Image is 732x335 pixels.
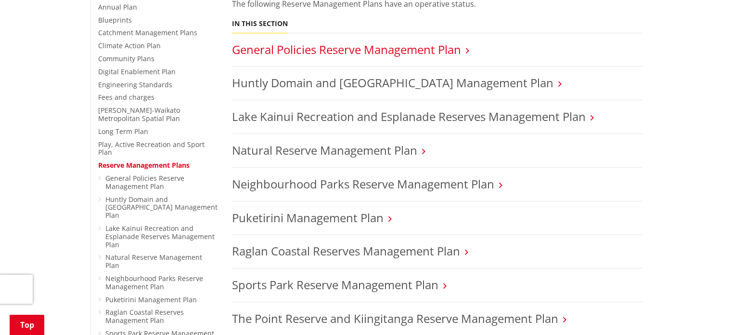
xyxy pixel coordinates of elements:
[98,161,190,170] a: Reserve Management Plans
[98,15,132,25] a: Blueprints
[232,75,553,91] a: Huntly Domain and [GEOGRAPHIC_DATA] Management Plan
[98,106,180,123] a: [PERSON_NAME]-Waikato Metropolitan Spatial Plan
[232,310,558,326] a: The Point Reserve and Kiingitanga Reserve Management Plan
[232,176,494,192] a: Neighbourhood Parks Reserve Management Plan
[105,274,203,291] a: Neighbourhood Parks Reserve Management Plan
[98,2,137,12] a: Annual Plan
[105,174,184,191] a: General Policies Reserve Management Plan
[105,195,218,220] a: Huntly Domain and [GEOGRAPHIC_DATA] Management Plan
[98,140,205,157] a: Play, Active Recreation and Sport Plan
[98,54,154,63] a: Community Plans
[105,308,184,325] a: Raglan Coastal Reserves Management Plan
[98,93,154,102] a: Fees and charges
[688,295,722,329] iframe: Messenger Launcher
[98,67,176,76] a: Digital Enablement Plan
[232,41,461,57] a: General Policies Reserve Management Plan
[98,80,172,89] a: Engineering Standards
[105,295,197,304] a: Puketirini Management Plan
[232,142,417,158] a: Natural Reserve Management Plan
[98,28,197,37] a: Catchment Management Plans
[98,127,148,136] a: Long Term Plan
[105,224,215,249] a: Lake Kainui Recreation and Esplanade Reserves Management Plan
[232,210,384,226] a: Puketirini Management Plan
[232,277,438,293] a: Sports Park Reserve Management Plan
[232,108,586,124] a: Lake Kainui Recreation and Esplanade Reserves Management Plan
[10,315,44,335] a: Top
[232,20,288,28] h5: In this section
[105,253,202,270] a: Natural Reserve Management Plan
[232,243,460,259] a: Raglan Coastal Reserves Management Plan
[98,41,161,50] a: Climate Action Plan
